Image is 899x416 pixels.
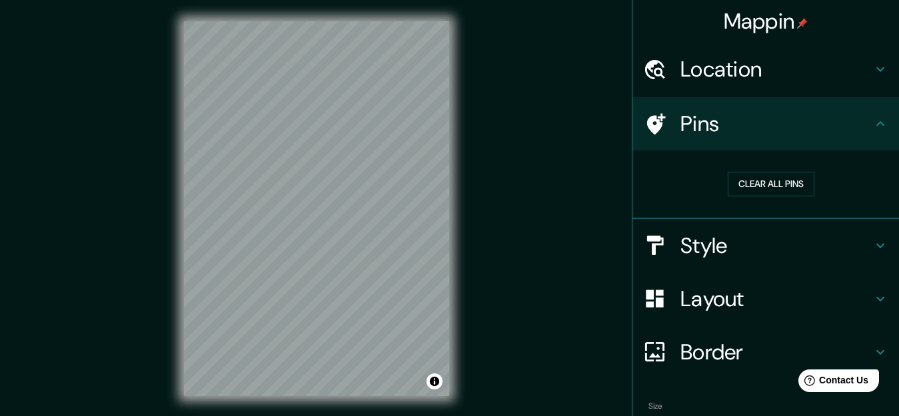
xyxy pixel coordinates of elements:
h4: Border [680,339,872,365]
div: Border [632,325,899,379]
h4: Pins [680,110,872,137]
h4: Mappin [724,8,808,35]
div: Location [632,43,899,96]
div: Pins [632,97,899,150]
iframe: Help widget launcher [780,364,884,401]
div: Style [632,219,899,272]
div: Layout [632,272,899,325]
canvas: Map [184,21,449,396]
button: Toggle attribution [427,373,443,389]
img: pin-icon.png [797,18,808,29]
h4: Location [680,56,872,83]
button: Clear all pins [728,172,814,196]
h4: Layout [680,286,872,312]
h4: Style [680,232,872,259]
label: Size [648,400,662,411]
